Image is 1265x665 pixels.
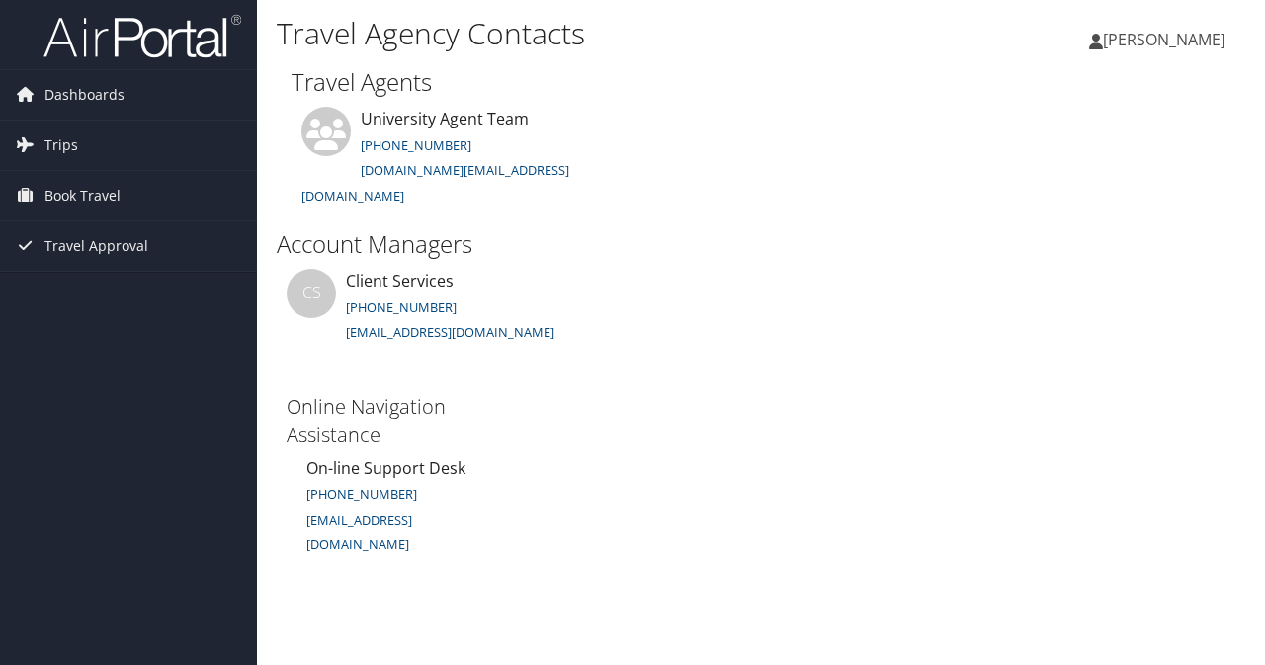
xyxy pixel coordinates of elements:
[44,121,78,170] span: Trips
[346,270,454,291] span: Client Services
[1089,10,1245,69] a: [PERSON_NAME]
[44,221,148,271] span: Travel Approval
[306,511,412,554] small: [EMAIL_ADDRESS][DOMAIN_NAME]
[301,161,569,205] a: [DOMAIN_NAME][EMAIL_ADDRESS][DOMAIN_NAME]
[44,70,125,120] span: Dashboards
[346,323,554,341] a: [EMAIL_ADDRESS][DOMAIN_NAME]
[306,457,465,479] span: On-line Support Desk
[292,65,1230,99] h2: Travel Agents
[346,298,457,316] a: [PHONE_NUMBER]
[306,485,417,503] a: [PHONE_NUMBER]
[287,393,512,449] h3: Online Navigation Assistance
[1103,29,1225,50] span: [PERSON_NAME]
[306,508,412,555] a: [EMAIL_ADDRESS][DOMAIN_NAME]
[277,13,922,54] h1: Travel Agency Contacts
[43,13,241,59] img: airportal-logo.png
[361,136,471,154] a: [PHONE_NUMBER]
[44,171,121,220] span: Book Travel
[287,269,336,318] div: CS
[361,108,529,129] span: University Agent Team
